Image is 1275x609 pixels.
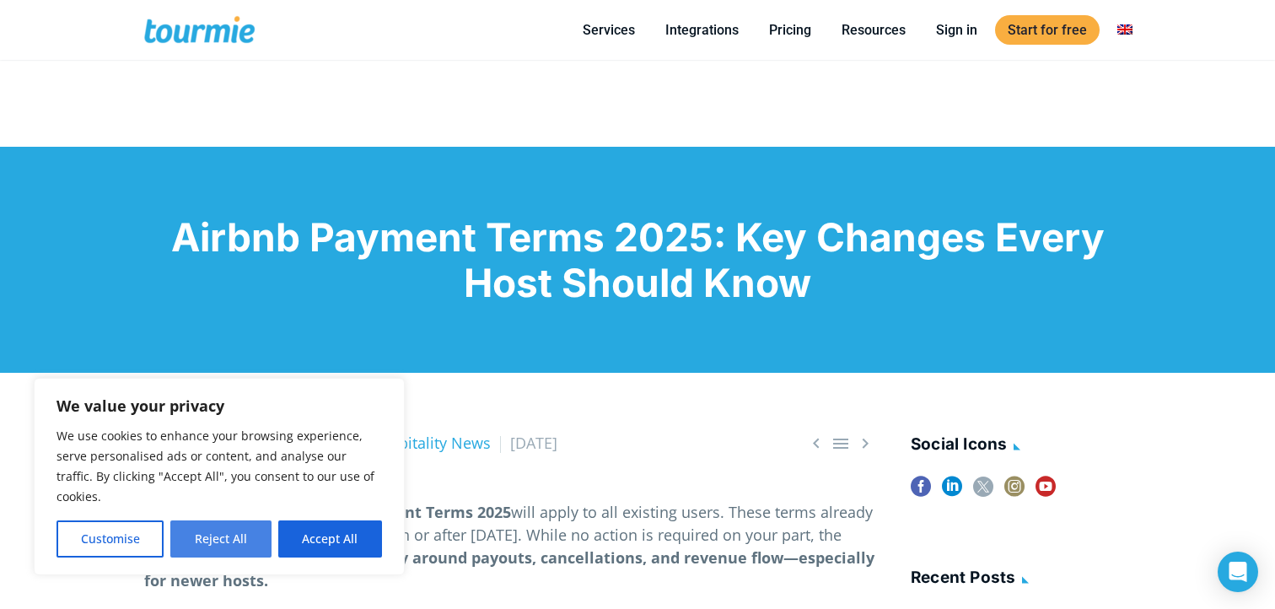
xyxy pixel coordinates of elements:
span: Previous post [806,433,826,454]
strong: uncertainty around payouts, cancellations, and revenue flow—especially for newer hosts. [144,547,874,590]
a: Services [570,19,648,40]
a: instagram [1004,477,1025,508]
button: Customise [56,520,164,558]
p: We value your privacy [56,396,382,416]
a: linkedin [942,477,962,508]
button: Reject All [170,520,271,558]
button: Accept All [278,520,382,558]
a:  [855,433,875,454]
a:  [806,433,826,454]
a:  [831,433,851,454]
div: Open Intercom Messenger [1218,552,1258,592]
p: As of [DATE], the will apply to all existing users. These terms already apply to new users who si... [144,501,875,592]
h1: Airbnb Payment Terms 2025: Key Changes Every Host Should Know [144,214,1131,305]
a: twitter [973,477,993,508]
span: Next post [855,433,875,454]
a: youtube [1036,477,1056,508]
h4: Recent posts [911,565,1131,593]
a: facebook [911,477,931,508]
a: Pricing [756,19,824,40]
h4: social icons [911,432,1131,460]
a: Hospitality News [371,433,491,453]
a: Resources [829,19,918,40]
a: Start for free [995,15,1100,45]
a: Integrations [653,19,751,40]
a: Sign in [923,19,990,40]
p: We use cookies to enhance your browsing experience, serve personalised ads or content, and analys... [56,426,382,507]
span: [DATE] [510,433,557,453]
